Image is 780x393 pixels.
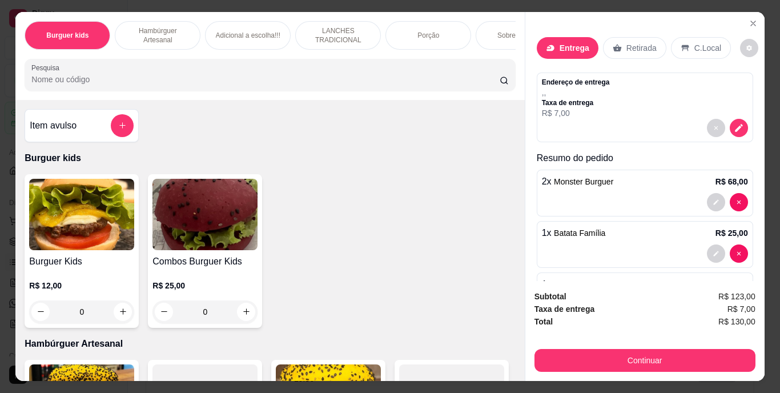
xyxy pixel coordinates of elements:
[114,303,132,321] button: increase-product-quantity
[124,26,191,45] p: Hambúrguer Artesanal
[718,290,755,303] span: R$ 123,00
[534,317,553,326] strong: Total
[152,280,258,291] p: R$ 25,00
[29,179,134,250] img: product-image
[29,280,134,291] p: R$ 12,00
[626,42,657,54] p: Retirada
[740,39,758,57] button: decrease-product-quantity
[542,226,606,240] p: 1 x
[542,98,610,107] p: Taxa de entrega
[534,304,595,314] strong: Taxa de entrega
[534,292,566,301] strong: Subtotal
[31,63,63,73] label: Pesquisa
[730,119,748,137] button: decrease-product-quantity
[560,42,589,54] p: Entrega
[30,119,77,133] h4: Item avulso
[718,315,755,328] span: R$ 130,00
[31,303,50,321] button: decrease-product-quantity
[417,31,439,40] p: Porção
[707,244,725,263] button: decrease-product-quantity
[715,279,748,290] p: R$ 15,00
[25,337,515,351] p: Hambúrguer Artesanal
[694,42,721,54] p: C.Local
[554,280,583,289] span: Brawnie
[237,303,255,321] button: increase-product-quantity
[537,151,753,165] p: Resumo do pedido
[152,179,258,250] img: product-image
[707,193,725,211] button: decrease-product-quantity
[542,175,614,189] p: 2 x
[111,114,134,137] button: add-separate-item
[707,119,725,137] button: decrease-product-quantity
[31,74,500,85] input: Pesquisa
[497,31,540,40] p: Sobremesa !!!
[542,278,583,291] p: 1 x
[730,244,748,263] button: decrease-product-quantity
[730,193,748,211] button: decrease-product-quantity
[46,31,89,40] p: Burguer kids
[542,87,610,98] p: , ,
[155,303,173,321] button: decrease-product-quantity
[152,255,258,268] h4: Combos Burguer Kids
[534,349,755,372] button: Continuar
[727,303,755,315] span: R$ 7,00
[29,255,134,268] h4: Burguer Kids
[554,177,613,186] span: Monster Burguer
[25,151,515,165] p: Burguer kids
[554,228,605,238] span: Batata Família
[715,227,748,239] p: R$ 25,00
[744,14,762,33] button: Close
[542,107,610,119] p: R$ 7,00
[216,31,280,40] p: Adicional a escolha!!!
[715,176,748,187] p: R$ 68,00
[542,78,610,87] p: Endereço de entrega
[305,26,371,45] p: LANCHES TRADICIONAL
